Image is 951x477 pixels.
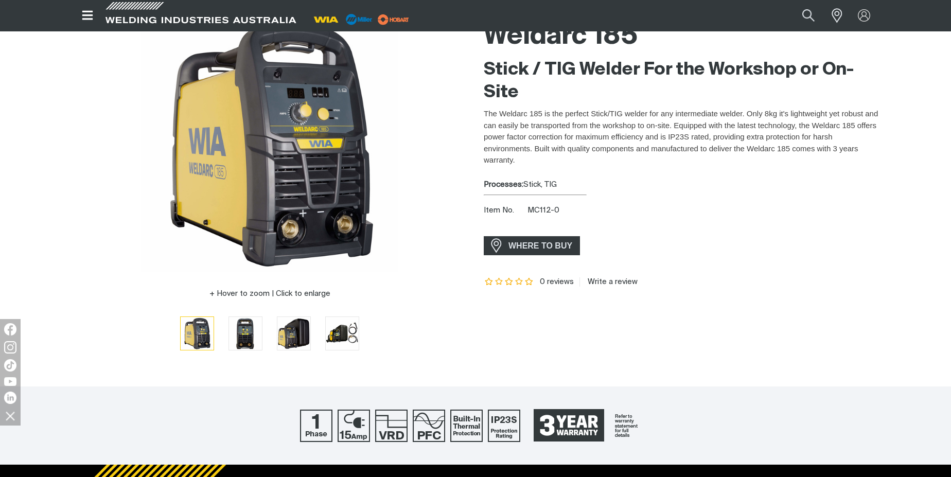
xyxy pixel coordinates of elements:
img: Built In Thermal Protection [450,410,483,442]
img: Weldarc 185 [277,317,310,350]
span: Item No. [484,205,525,217]
button: Go to slide 4 [325,316,359,350]
img: Weldarc 185 [229,317,262,350]
strong: Processes: [484,181,523,188]
img: Instagram [4,341,16,354]
p: The Weldarc 185 is the perfect Stick/TIG welder for any intermediate welder. Only 8kg it's lightw... [484,108,879,166]
img: TikTok [4,359,16,372]
img: Voltage Reduction Device [375,410,408,442]
img: Weldarc 185 [181,317,214,350]
img: IP23S Protection Rating [488,410,520,442]
button: Go to slide 3 [277,316,311,350]
img: Single Phase [300,410,332,442]
a: 3 Year Warranty [525,404,651,447]
img: Weldarc 185 [326,317,359,350]
span: 0 reviews [540,278,574,286]
img: miller [375,12,412,27]
button: Go to slide 2 [228,316,262,350]
img: 15 Amp Power Supply [338,410,370,442]
img: Weldarc 185 [141,15,398,272]
img: Facebook [4,323,16,335]
h2: Stick / TIG Welder For the Workshop or On-Site [484,59,879,104]
span: WHERE TO BUY [502,238,579,254]
span: Rating: {0} [484,278,534,286]
a: miller [375,15,412,23]
img: hide socials [2,407,19,425]
img: Power Factor Correction [413,410,445,442]
div: Stick, TIG [484,179,879,191]
img: LinkedIn [4,392,16,404]
a: Write a review [579,277,638,287]
input: Product name or item number... [778,4,826,27]
button: Hover to zoom | Click to enlarge [203,288,337,300]
button: Search products [791,4,826,27]
a: WHERE TO BUY [484,236,580,255]
button: Go to slide 1 [180,316,214,350]
h1: Weldarc 185 [484,20,879,54]
span: MC112-0 [527,206,559,214]
img: YouTube [4,377,16,386]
